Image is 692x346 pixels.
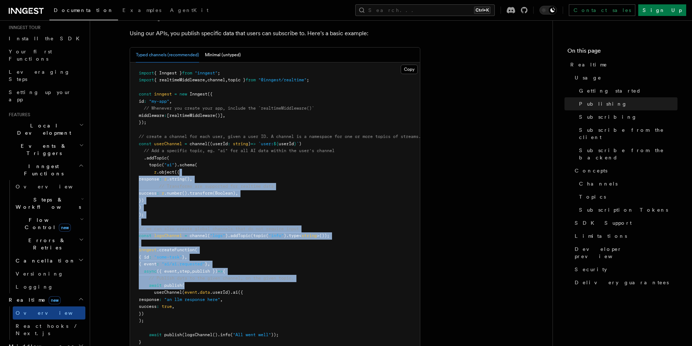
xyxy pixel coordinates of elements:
span: string [233,141,248,146]
span: ); [139,318,144,323]
span: publish [164,283,182,288]
span: { id [139,255,149,260]
span: Versioning [16,271,64,277]
span: Realtime [6,296,61,304]
span: Realtime [570,61,607,68]
span: Steps & Workflows [13,196,81,211]
span: Documentation [54,7,114,13]
span: // Whenever you create your app, include the `realtimeMiddleware()` [144,106,314,111]
button: Flow Controlnew [13,213,85,234]
span: }) [139,311,144,316]
span: middleware [139,113,164,118]
span: "logs" [210,233,225,238]
span: : [157,191,159,196]
span: } [182,255,185,260]
div: Realtimenew [6,306,85,340]
span: .info [218,332,230,337]
span: async [144,269,157,274]
span: Subscription Tokens [579,206,668,213]
button: Realtimenew [6,293,85,306]
span: .object [157,170,174,175]
span: , [205,77,207,82]
span: } [294,141,296,146]
span: .type [286,233,299,238]
span: z [154,170,157,175]
span: : [159,176,162,182]
span: Subscribing [579,113,637,121]
span: ( [167,155,169,160]
a: Delivery guarantees [572,276,677,289]
a: Overview [13,306,85,319]
span: ) [248,141,251,146]
a: Subscribe from the backend [576,144,677,164]
span: Limitations [575,232,627,240]
span: await [149,283,162,288]
span: ; [307,77,309,82]
span: new [179,91,187,97]
span: Security [575,266,607,273]
span: Getting started [579,87,641,94]
span: Events & Triggers [6,142,79,157]
span: success [139,304,157,309]
span: topic } [228,77,246,82]
span: >()); [317,233,329,238]
span: ( [230,332,233,337]
span: , [235,191,238,196]
span: .transform [187,191,213,196]
button: Cancellation [13,254,85,267]
span: Cancellation [13,257,76,264]
span: }); [139,120,146,125]
span: , [190,176,192,182]
span: Publishing [579,100,627,107]
span: "some-task" [154,255,182,260]
span: `user: [258,141,274,146]
span: , [223,113,225,118]
span: = [185,141,187,146]
span: = [174,91,177,97]
span: ({ [238,290,243,295]
span: from [246,77,256,82]
span: }) [139,198,144,203]
span: response [139,297,159,302]
span: true [162,304,172,309]
span: .number [164,191,182,196]
span: z [164,176,167,182]
span: Usage [575,74,602,81]
a: React hooks / Next.js [13,319,85,340]
span: Examples [122,7,161,13]
span: ) [225,233,228,238]
span: new [49,296,61,304]
span: .ai [230,290,238,295]
span: .addTopic [228,233,251,238]
span: userChannel [154,290,182,295]
span: Your first Functions [9,49,52,62]
a: Install the SDK [6,32,85,45]
span: ) [299,141,302,146]
span: topic [253,233,266,238]
span: ( [195,162,197,167]
span: channel [207,77,225,82]
span: , [185,255,187,260]
span: response [139,176,159,182]
span: = [185,233,187,238]
span: Subscribe from the client [579,126,677,141]
span: ) [284,233,286,238]
a: Getting started [576,84,677,97]
a: Setting up your app [6,86,85,106]
a: AgentKit [166,2,213,20]
span: .createFunction [157,247,195,252]
span: // we can also create global channels that do not require input [139,226,299,231]
span: , [169,99,172,104]
span: { Inngest } [154,70,182,76]
button: Toggle dark mode [539,6,557,15]
span: SDK Support [575,219,632,227]
a: SDK Support [572,216,677,229]
span: "@inngest/realtime" [258,77,307,82]
span: from [182,70,192,76]
span: Delivery guarantees [575,279,669,286]
span: ( [182,283,185,288]
span: Concepts [575,167,607,174]
span: inngest [139,247,157,252]
span: string [302,233,317,238]
span: , [172,304,174,309]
